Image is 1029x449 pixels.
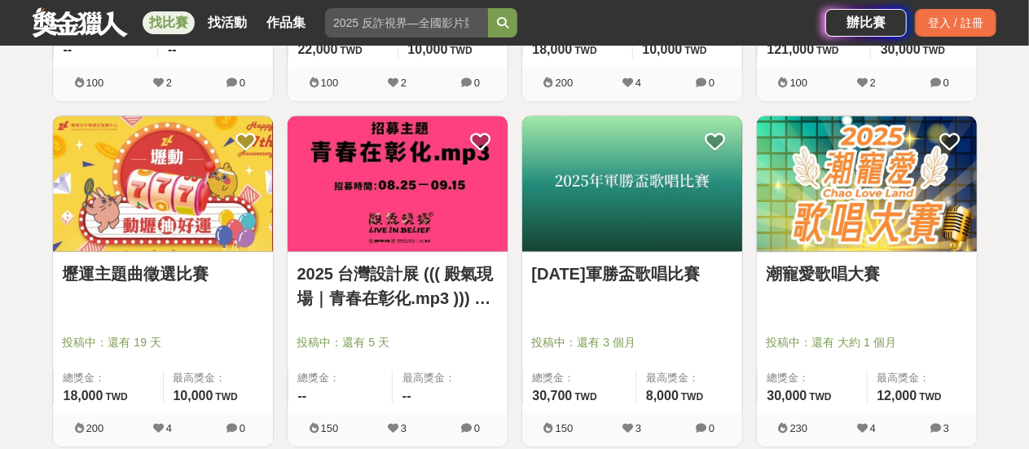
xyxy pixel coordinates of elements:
span: 30,700 [533,389,573,403]
span: 投稿中：還有 大約 1 個月 [767,334,967,351]
span: 0 [474,422,480,434]
span: 投稿中：還有 3 個月 [532,334,732,351]
span: 100 [790,77,808,89]
span: 10,000 [174,389,213,403]
span: 3 [635,422,641,434]
span: 22,000 [298,42,338,56]
span: 最高獎金： [877,370,967,386]
a: 潮寵愛歌唱大賽 [767,262,967,286]
span: 投稿中：還有 5 天 [297,334,498,351]
span: 12,000 [877,389,917,403]
span: TWD [681,391,703,403]
span: 0 [240,77,245,89]
span: TWD [574,391,596,403]
span: 0 [240,422,245,434]
span: 8,000 [646,389,679,403]
span: 10,000 [643,42,683,56]
span: 100 [86,77,104,89]
span: 18,000 [533,42,573,56]
span: TWD [105,391,127,403]
img: Cover Image [288,116,508,252]
a: 壢運主題曲徵選比賽 [63,262,263,286]
span: 總獎金： [64,370,153,386]
span: 最高獎金： [174,370,263,386]
a: [DATE]軍勝盃歌唱比賽 [532,262,732,286]
span: 2 [401,77,407,89]
span: 121,000 [767,42,815,56]
span: -- [64,42,73,56]
a: Cover Image [288,116,508,253]
span: 總獎金： [767,370,857,386]
span: 3 [401,422,407,434]
span: TWD [574,45,596,56]
input: 2025 反詐視界—全國影片競賽 [325,8,488,37]
span: 4 [635,77,641,89]
span: TWD [923,45,945,56]
a: Cover Image [522,116,742,253]
a: Cover Image [53,116,273,253]
a: 辦比賽 [825,9,907,37]
span: 2 [870,77,876,89]
span: TWD [919,391,941,403]
span: TWD [816,45,838,56]
img: Cover Image [522,116,742,252]
span: 0 [709,422,715,434]
a: Cover Image [757,116,977,253]
span: 最高獎金： [402,370,498,386]
span: TWD [684,45,706,56]
span: 150 [321,422,339,434]
span: 30,000 [767,389,807,403]
span: 10,000 [408,42,448,56]
span: 0 [474,77,480,89]
div: 登入 / 註冊 [915,9,996,37]
span: 最高獎金： [646,370,732,386]
span: 150 [556,422,574,434]
span: 0 [943,77,949,89]
span: 投稿中：還有 19 天 [63,334,263,351]
span: 4 [870,422,876,434]
span: -- [402,389,411,403]
span: 100 [321,77,339,89]
img: Cover Image [53,116,273,252]
span: 230 [790,422,808,434]
span: 0 [709,77,715,89]
span: 3 [943,422,949,434]
span: 200 [556,77,574,89]
span: 30,000 [881,42,921,56]
a: 作品集 [260,11,312,34]
span: -- [168,42,177,56]
span: 4 [166,422,172,434]
span: 2 [166,77,172,89]
span: 總獎金： [533,370,626,386]
span: TWD [215,391,237,403]
a: 找比賽 [143,11,195,34]
a: 找活動 [201,11,253,34]
img: Cover Image [757,116,977,252]
span: 總獎金： [298,370,383,386]
span: 200 [86,422,104,434]
span: TWD [450,45,472,56]
span: TWD [340,45,362,56]
span: -- [298,389,307,403]
span: TWD [809,391,831,403]
span: 18,000 [64,389,103,403]
a: 2025 台灣設計展 ((( 殿氣現場｜青春在彰化.mp3 ))) 歌單募集 [297,262,498,310]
